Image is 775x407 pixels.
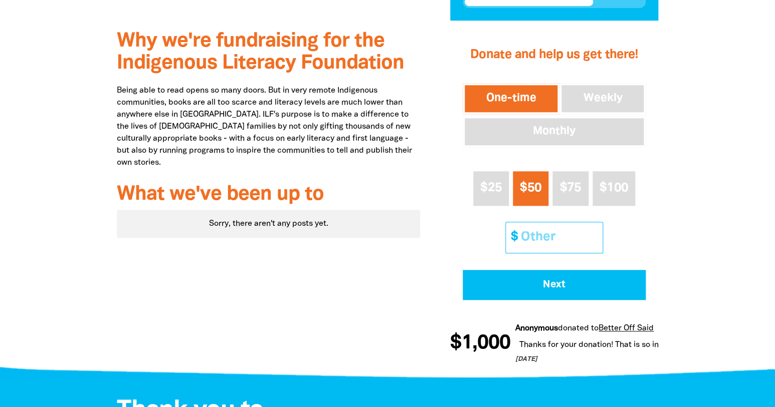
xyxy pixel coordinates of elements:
[600,182,628,194] span: $100
[559,182,581,194] span: $75
[449,333,509,353] span: $1,000
[450,322,658,364] div: Donation stream
[513,171,548,206] button: $50
[476,280,632,290] span: Next
[463,35,646,75] h2: Donate and help us get there!
[117,210,420,238] div: Sorry, there aren't any posts yet.
[506,222,518,253] span: $
[117,32,404,73] span: Why we're fundraising for the Indigenous Literacy Foundation
[117,210,420,238] div: Paginated content
[557,325,598,332] span: donated to
[520,182,541,194] span: $50
[473,171,509,206] button: $25
[514,325,557,332] em: Anonymous
[593,171,636,206] button: $100
[463,83,560,114] button: One-time
[514,355,736,365] p: [DATE]
[117,85,420,169] p: Being able to read opens so many doors. But in very remote Indigenous communities, books are all ...
[552,171,588,206] button: $75
[117,184,420,206] h3: What we've been up to
[480,182,502,194] span: $25
[463,270,646,300] button: Pay with Credit Card
[514,222,603,253] input: Other
[514,337,736,353] div: Thanks for your donation! That is so incredibly generous! x
[559,83,646,114] button: Weekly
[598,325,653,332] a: Better Off Said
[463,116,646,147] button: Monthly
